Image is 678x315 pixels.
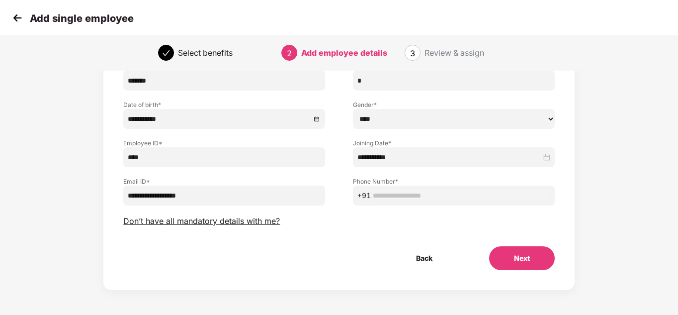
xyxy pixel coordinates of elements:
[178,45,233,61] div: Select benefits
[353,177,555,186] label: Phone Number
[357,190,371,201] span: +91
[123,216,280,226] span: Don’t have all mandatory details with me?
[391,246,457,270] button: Back
[10,10,25,25] img: svg+xml;base64,PHN2ZyB4bWxucz0iaHR0cDovL3d3dy53My5vcmcvMjAwMC9zdmciIHdpZHRoPSIzMCIgaGVpZ2h0PSIzMC...
[301,45,387,61] div: Add employee details
[489,246,555,270] button: Next
[123,101,325,109] label: Date of birth
[410,48,415,58] span: 3
[123,177,325,186] label: Email ID
[424,45,484,61] div: Review & assign
[30,12,134,24] p: Add single employee
[353,139,555,147] label: Joining Date
[162,49,170,57] span: check
[287,48,292,58] span: 2
[353,101,555,109] label: Gender
[123,139,325,147] label: Employee ID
